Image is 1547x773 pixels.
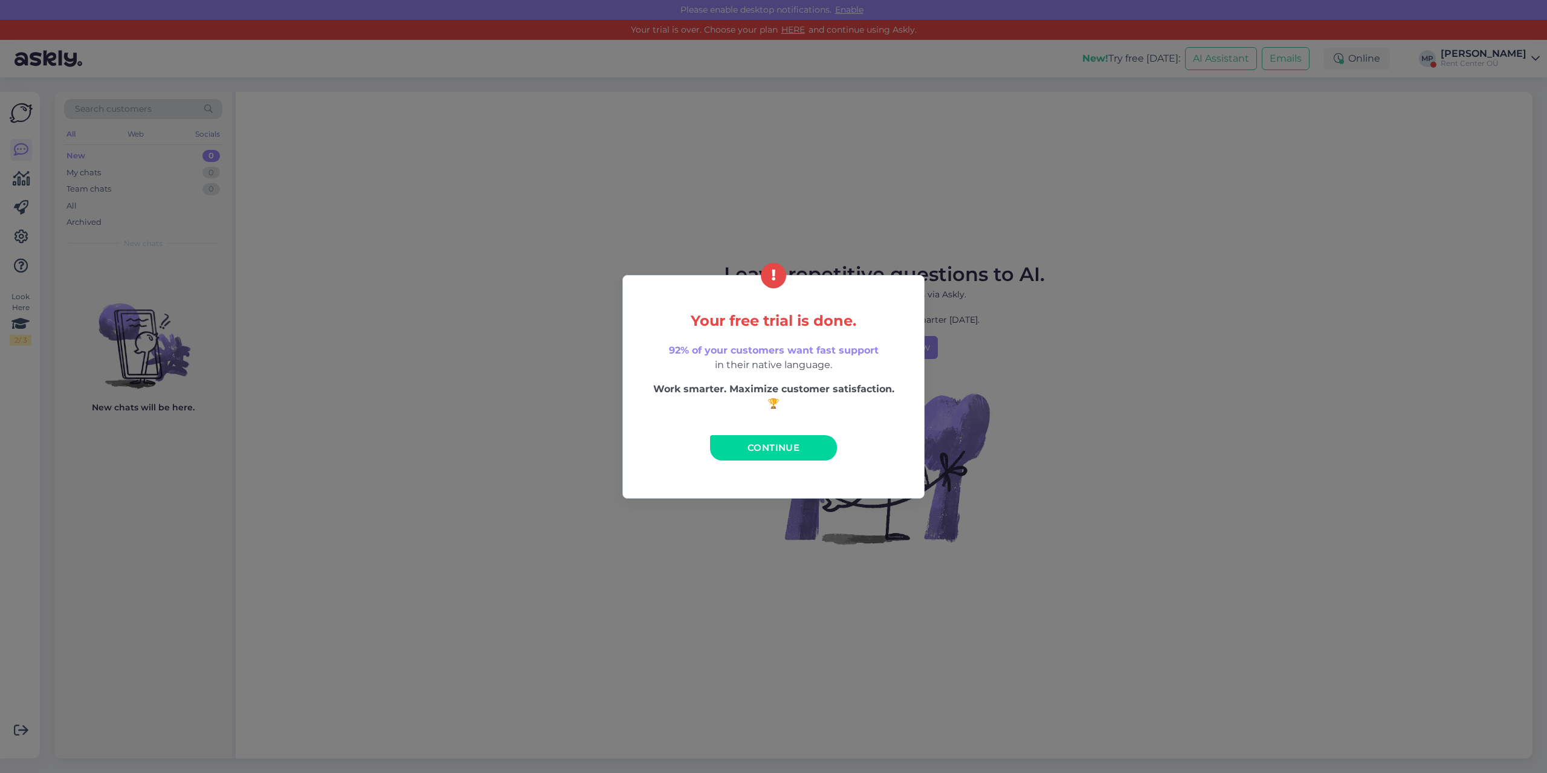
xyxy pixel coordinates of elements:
span: 92% of your customers want fast support [669,344,879,356]
p: in their native language. [648,343,899,372]
p: Work smarter. Maximize customer satisfaction. 🏆 [648,382,899,411]
span: Continue [748,442,799,453]
a: Continue [710,435,837,461]
h5: Your free trial is done. [648,313,899,329]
